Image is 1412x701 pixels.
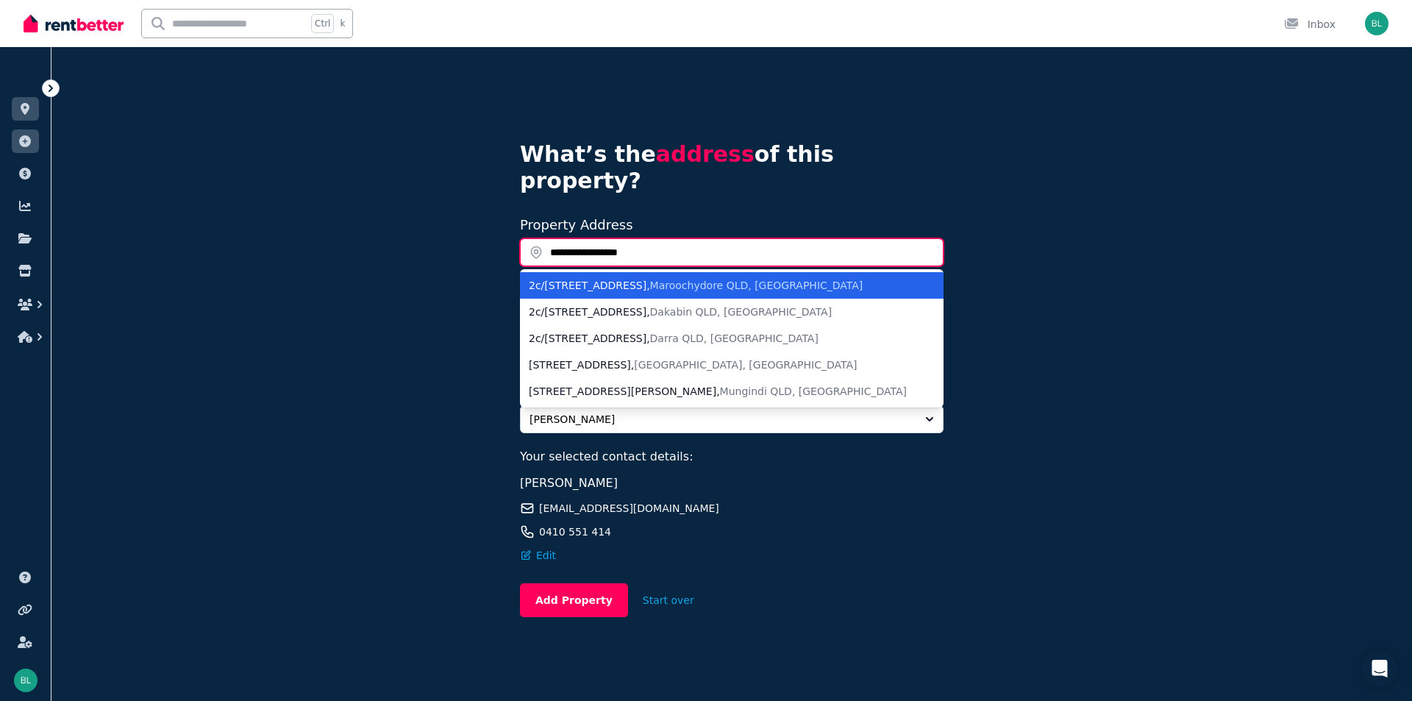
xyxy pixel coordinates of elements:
[520,217,633,232] label: Property Address
[1284,17,1336,32] div: Inbox
[520,141,944,194] h4: What’s the of this property?
[529,331,917,346] div: 2c/[STREET_ADDRESS] ,
[628,584,709,616] button: Start over
[539,501,719,516] span: [EMAIL_ADDRESS][DOMAIN_NAME]
[529,384,917,399] div: [STREET_ADDRESS][PERSON_NAME] ,
[520,583,628,617] button: Add Property
[634,359,857,371] span: [GEOGRAPHIC_DATA], [GEOGRAPHIC_DATA]
[520,448,944,466] p: Your selected contact details:
[520,405,944,433] button: [PERSON_NAME]
[536,548,556,563] span: Edit
[311,14,334,33] span: Ctrl
[24,13,124,35] img: RentBetter
[539,524,611,539] span: 0410 551 414
[529,278,917,293] div: 2c/[STREET_ADDRESS] ,
[529,412,913,427] span: [PERSON_NAME]
[656,141,755,167] span: address
[340,18,345,29] span: k
[520,548,556,563] button: Edit
[529,357,917,372] div: [STREET_ADDRESS] ,
[650,332,819,344] span: Darra QLD, [GEOGRAPHIC_DATA]
[520,476,618,490] span: [PERSON_NAME]
[1362,651,1397,686] div: Open Intercom Messenger
[650,306,832,318] span: Dakabin QLD, [GEOGRAPHIC_DATA]
[720,385,907,397] span: Mungindi QLD, [GEOGRAPHIC_DATA]
[14,669,38,692] img: Britt Lundgren
[1365,12,1388,35] img: Britt Lundgren
[529,305,917,319] div: 2c/[STREET_ADDRESS] ,
[650,280,863,291] span: Maroochydore QLD, [GEOGRAPHIC_DATA]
